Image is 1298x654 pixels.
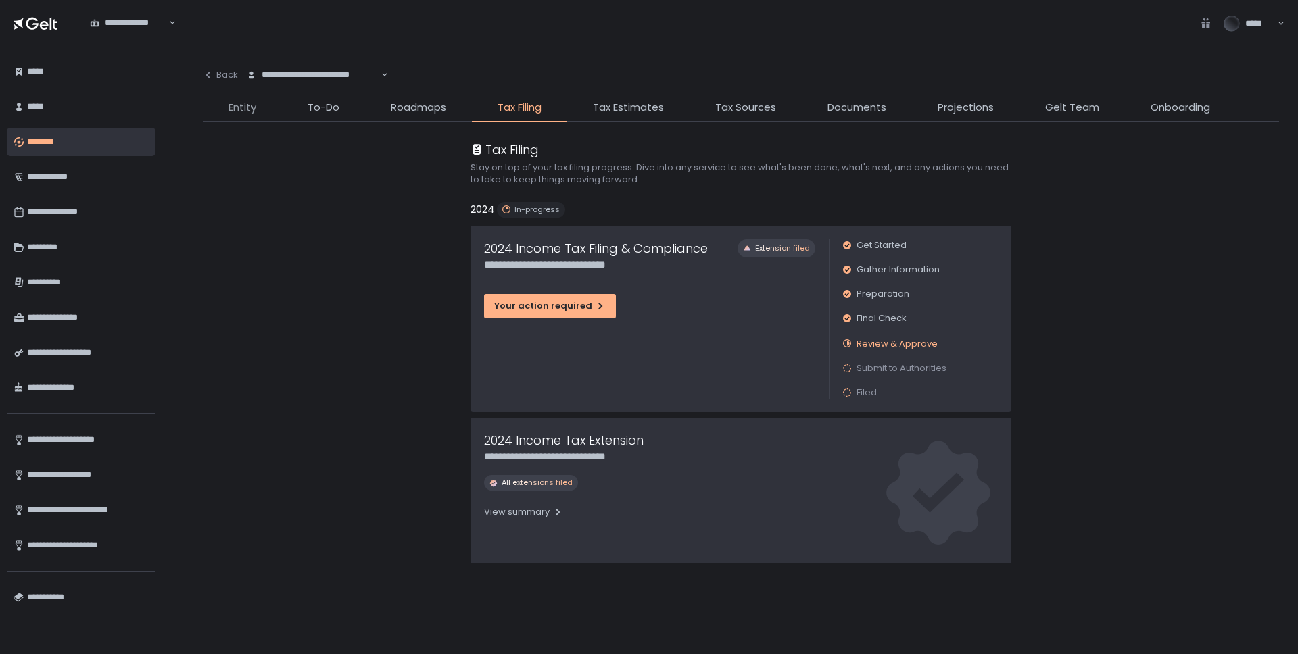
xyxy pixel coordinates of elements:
[238,61,388,89] div: Search for option
[514,205,560,215] span: In-progress
[167,16,168,30] input: Search for option
[1045,100,1099,116] span: Gelt Team
[81,9,176,37] div: Search for option
[498,100,542,116] span: Tax Filing
[203,69,238,81] div: Back
[938,100,994,116] span: Projections
[857,386,877,399] span: Filed
[857,362,946,374] span: Submit to Authorities
[229,100,256,116] span: Entity
[1151,100,1210,116] span: Onboarding
[857,239,907,251] span: Get Started
[494,300,606,312] div: Your action required
[308,100,339,116] span: To-Do
[827,100,886,116] span: Documents
[857,312,907,324] span: Final Check
[379,68,380,82] input: Search for option
[484,294,616,318] button: Your action required
[857,337,938,350] span: Review & Approve
[857,263,940,276] span: Gather Information
[484,501,563,523] button: View summary
[715,100,776,116] span: Tax Sources
[755,243,810,253] span: Extension filed
[391,100,446,116] span: Roadmaps
[203,61,238,89] button: Back
[484,506,563,518] div: View summary
[857,288,909,300] span: Preparation
[502,478,573,488] span: All extensions filed
[484,239,708,257] h1: 2024 Income Tax Filing & Compliance
[593,100,664,116] span: Tax Estimates
[471,141,539,159] div: Tax Filing
[471,161,1011,186] h2: Stay on top of your tax filing progress. Dive into any service to see what's been done, what's ne...
[471,202,494,218] h2: 2024
[484,431,644,449] h1: 2024 Income Tax Extension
